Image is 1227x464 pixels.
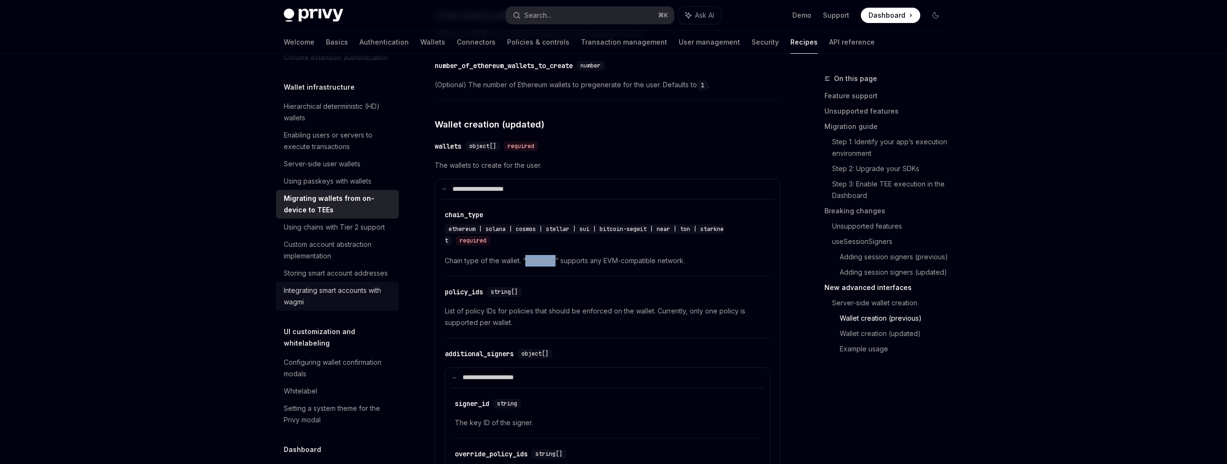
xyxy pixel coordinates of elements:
[284,326,399,349] h5: UI customization and whitelabeling
[284,239,393,262] div: Custom account abstraction implementation
[284,81,355,93] h5: Wallet infrastructure
[868,11,905,20] span: Dashboard
[284,9,343,22] img: dark logo
[455,417,760,429] span: The key ID of the signer.
[435,118,544,131] span: Wallet creation (updated)
[840,341,951,357] a: Example usage
[276,219,399,236] a: Using chains with Tier 2 support
[497,400,517,407] span: string
[284,357,393,380] div: Configuring wallet confirmation modals
[455,449,528,459] div: override_policy_ids
[824,280,951,295] a: New advanced interfaces
[832,134,951,161] a: Step 1: Identify your app’s execution environment
[284,403,393,426] div: Setting a system theme for the Privy modal
[284,175,371,187] div: Using passkeys with wallets
[284,385,317,397] div: Whitelabel
[504,141,538,151] div: required
[276,282,399,311] a: Integrating smart accounts with wagmi
[276,127,399,155] a: Enabling users or servers to execute transactions
[824,119,951,134] a: Migration guide
[834,73,877,84] span: On this page
[506,7,674,24] button: Search...⌘K
[840,265,951,280] a: Adding session signers (updated)
[790,31,818,54] a: Recipes
[507,31,569,54] a: Policies & controls
[284,101,393,124] div: Hierarchical deterministic (HD) wallets
[832,161,951,176] a: Step 2: Upgrade your SDKs
[284,221,385,233] div: Using chains with Tier 2 support
[445,305,770,328] span: List of policy IDs for policies that should be enforced on the wallet. Currently, only one policy...
[284,267,388,279] div: Storing smart account addresses
[792,11,811,20] a: Demo
[840,326,951,341] a: Wallet creation (updated)
[832,219,951,234] a: Unsupported features
[695,11,714,20] span: Ask AI
[697,81,708,90] code: 1
[491,288,518,296] span: string[]
[658,12,668,19] span: ⌘ K
[276,190,399,219] a: Migrating wallets from on-device to TEEs
[445,210,483,220] div: chain_type
[829,31,875,54] a: API reference
[832,234,951,249] a: useSessionSigners
[276,98,399,127] a: Hierarchical deterministic (HD) wallets
[284,285,393,308] div: Integrating smart accounts with wagmi
[276,155,399,173] a: Server-side user wallets
[679,7,721,24] button: Ask AI
[276,383,399,400] a: Whitelabel
[824,88,951,104] a: Feature support
[435,141,462,151] div: wallets
[580,62,601,70] span: number
[284,31,314,54] a: Welcome
[435,79,780,91] span: (Optional) The number of Ethereum wallets to pregenerate for the user. Defaults to .
[581,31,667,54] a: Transaction management
[840,311,951,326] a: Wallet creation (previous)
[823,11,849,20] a: Support
[445,255,770,267] span: Chain type of the wallet. “ethereum” supports any EVM-compatible network.
[284,444,321,455] h5: Dashboard
[284,158,360,170] div: Server-side user wallets
[445,349,514,359] div: additional_signers
[840,249,951,265] a: Adding session signers (previous)
[861,8,920,23] a: Dashboard
[824,203,951,219] a: Breaking changes
[435,61,573,70] div: number_of_ethereum_wallets_to_create
[435,160,780,171] span: The wallets to create for the user.
[455,399,489,408] div: signer_id
[832,295,951,311] a: Server-side wallet creation
[359,31,409,54] a: Authentication
[276,354,399,383] a: Configuring wallet confirmation modals
[535,450,562,458] span: string[]
[928,8,943,23] button: Toggle dark mode
[469,142,496,150] span: object[]
[752,31,779,54] a: Security
[420,31,445,54] a: Wallets
[276,236,399,265] a: Custom account abstraction implementation
[276,400,399,429] a: Setting a system theme for the Privy modal
[679,31,740,54] a: User management
[326,31,348,54] a: Basics
[832,176,951,203] a: Step 3: Enable TEE execution in the Dashboard
[276,265,399,282] a: Storing smart account addresses
[445,287,483,297] div: policy_ids
[284,193,393,216] div: Migrating wallets from on-device to TEEs
[445,225,724,244] span: ethereum | solana | cosmos | stellar | sui | bitcoin-segwit | near | ton | starknet
[457,31,496,54] a: Connectors
[284,129,393,152] div: Enabling users or servers to execute transactions
[524,10,551,21] div: Search...
[521,350,548,358] span: object[]
[276,173,399,190] a: Using passkeys with wallets
[824,104,951,119] a: Unsupported features
[456,236,490,245] div: required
